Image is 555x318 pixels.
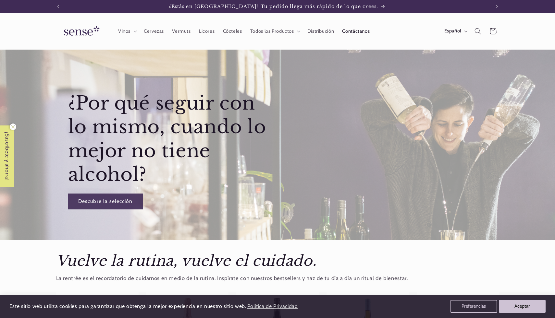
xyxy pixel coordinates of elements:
[1,125,14,187] span: ¡Suscríbete y ahorra!
[168,24,195,38] a: Vermuts
[114,24,140,38] summary: Vinos
[56,274,499,283] p: La rentrée es el recordatorio de cuidarnos en medio de la rutina. Inspírate con nuestros bestsell...
[338,24,374,38] a: Contáctanos
[56,252,317,270] em: Vuelve la rutina, vuelve el cuidado.
[54,19,107,43] a: Sense
[9,303,246,309] span: Este sitio web utiliza cookies para garantizar que obtenga la mejor experiencia en nuestro sitio ...
[303,24,338,38] a: Distribución
[172,28,191,34] span: Vermuts
[140,24,168,38] a: Cervezas
[307,28,334,34] span: Distribución
[246,24,303,38] summary: Todos los Productos
[68,194,142,209] a: Descubre la selección
[450,300,497,313] button: Preferencias
[499,300,546,313] button: Aceptar
[219,24,246,38] a: Cócteles
[56,22,105,41] img: Sense
[342,28,370,34] span: Contáctanos
[169,4,378,9] span: ¿Estás en [GEOGRAPHIC_DATA]? Tu pedido llega más rápido de lo que crees.
[199,28,215,34] span: Licores
[118,28,130,34] span: Vinos
[68,91,276,187] h2: ¿Por qué seguir con lo mismo, cuando lo mejor no tiene alcohol?
[440,25,470,38] button: Español
[144,28,164,34] span: Cervezas
[246,301,299,312] a: Política de Privacidad (opens in a new tab)
[195,24,219,38] a: Licores
[250,28,294,34] span: Todos los Productos
[470,24,485,39] summary: Búsqueda
[444,28,461,35] span: Español
[223,28,242,34] span: Cócteles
